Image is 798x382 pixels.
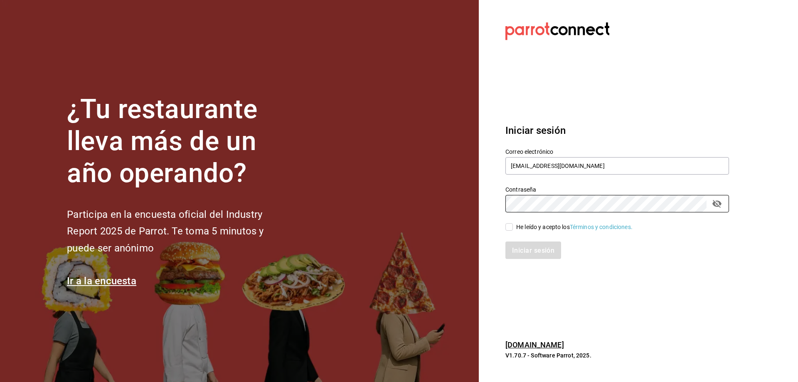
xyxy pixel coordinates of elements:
a: [DOMAIN_NAME] [505,340,564,349]
font: V1.70.7 - Software Parrot, 2025. [505,352,591,359]
button: campo de contraseña [710,197,724,211]
font: Participa en la encuesta oficial del Industry Report 2025 de Parrot. Te toma 5 minutos y puede se... [67,209,264,254]
font: Contraseña [505,186,536,193]
a: Ir a la encuesta [67,275,136,287]
input: Ingresa tu correo electrónico [505,157,729,175]
font: Iniciar sesión [505,125,566,136]
font: ¿Tu restaurante lleva más de un año operando? [67,94,257,189]
a: Términos y condiciones. [570,224,633,230]
font: Correo electrónico [505,148,553,155]
font: He leído y acepto los [516,224,570,230]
